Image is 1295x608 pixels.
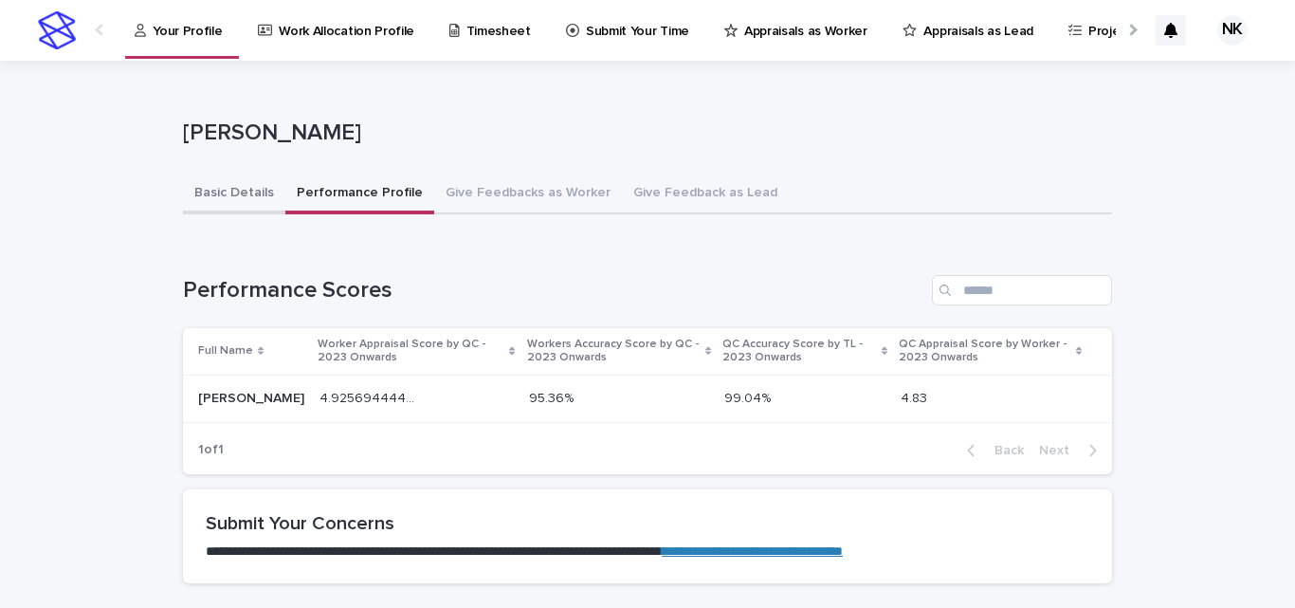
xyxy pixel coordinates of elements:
p: 95.36% [529,387,577,407]
h1: Performance Scores [183,277,924,304]
span: Next [1039,444,1081,457]
p: Worker Appraisal Score by QC - 2023 Onwards [318,334,504,369]
h2: Submit Your Concerns [206,512,1089,535]
p: 4.925694444444444 [319,387,418,407]
p: 99.04% [724,387,775,407]
button: Next [1031,442,1112,459]
button: Give Feedbacks as Worker [434,175,622,214]
button: Give Feedback as Lead [622,175,789,214]
p: Full Name [198,341,253,361]
img: stacker-logo-s-only.png [38,11,76,49]
button: Basic Details [183,175,285,214]
p: Nabeeha Khattak [198,387,308,407]
span: Back [983,444,1024,457]
p: Workers Accuracy Score by QC - 2023 Onwards [527,334,701,369]
tr: [PERSON_NAME][PERSON_NAME] 4.9256944444444444.925694444444444 95.36%95.36% 99.04%99.04% 4.834.83 [183,375,1112,422]
p: [PERSON_NAME] [183,120,1104,147]
button: Back [952,442,1031,459]
button: Performance Profile [285,175,434,214]
div: NK [1217,15,1248,46]
input: Search [932,275,1112,305]
p: 4.83 [901,387,931,407]
p: QC Appraisal Score by Worker - 2023 Onwards [899,334,1071,369]
p: 1 of 1 [183,427,239,473]
p: QC Accuracy Score by TL - 2023 Onwards [722,334,877,369]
